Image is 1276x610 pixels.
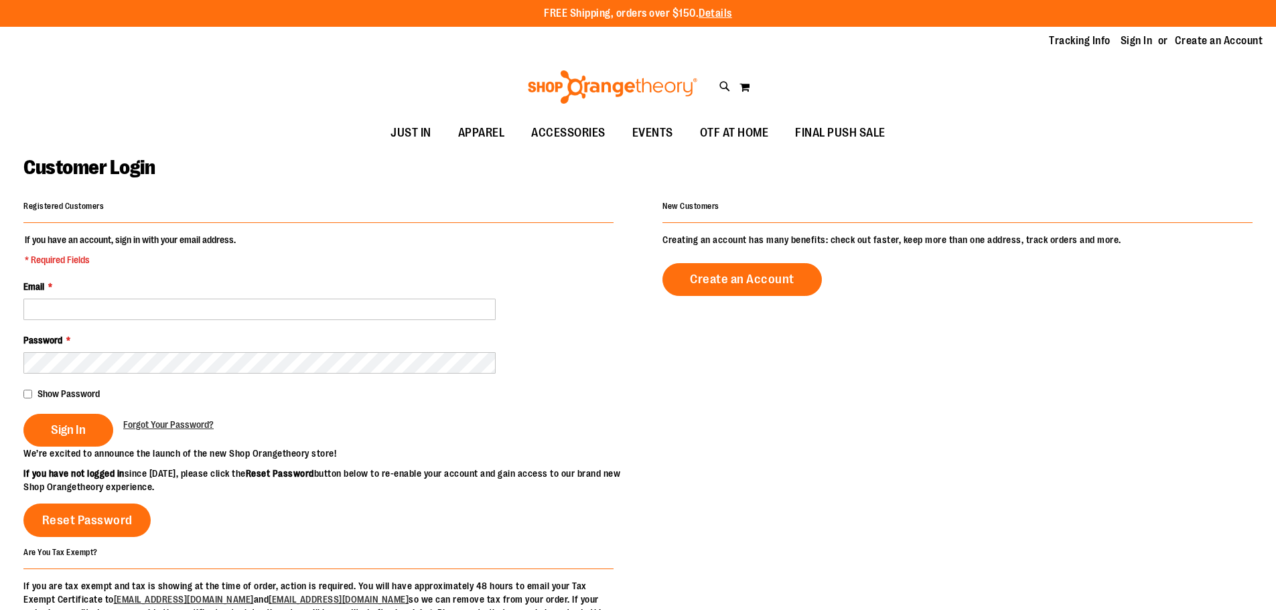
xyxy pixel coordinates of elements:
[1121,33,1153,48] a: Sign In
[123,418,214,431] a: Forgot Your Password?
[526,70,699,104] img: Shop Orangetheory
[23,156,155,179] span: Customer Login
[700,118,769,148] span: OTF AT HOME
[782,118,899,149] a: FINAL PUSH SALE
[662,233,1253,246] p: Creating an account has many benefits: check out faster, keep more than one address, track orders...
[23,281,44,292] span: Email
[42,513,133,528] span: Reset Password
[699,7,732,19] a: Details
[687,118,782,149] a: OTF AT HOME
[246,468,314,479] strong: Reset Password
[458,118,505,148] span: APPAREL
[531,118,606,148] span: ACCESSORIES
[1049,33,1111,48] a: Tracking Info
[23,467,638,493] p: since [DATE], please click the button below to re-enable your account and gain access to our bran...
[23,202,104,211] strong: Registered Customers
[23,504,151,537] a: Reset Password
[662,263,822,296] a: Create an Account
[544,6,732,21] p: FREE Shipping, orders over $150.
[662,202,719,211] strong: New Customers
[25,253,236,266] span: * Required Fields
[1175,33,1263,48] a: Create an Account
[123,419,214,430] span: Forgot Your Password?
[632,118,673,148] span: EVENTS
[23,335,62,346] span: Password
[114,594,254,605] a: [EMAIL_ADDRESS][DOMAIN_NAME]
[51,423,86,437] span: Sign In
[619,118,687,149] a: EVENTS
[690,272,794,287] span: Create an Account
[23,547,98,556] strong: Are You Tax Exempt?
[23,447,638,460] p: We’re excited to announce the launch of the new Shop Orangetheory store!
[23,468,125,479] strong: If you have not logged in
[23,233,237,266] legend: If you have an account, sign in with your email address.
[269,594,409,605] a: [EMAIL_ADDRESS][DOMAIN_NAME]
[377,118,445,149] a: JUST IN
[23,414,113,447] button: Sign In
[518,118,619,149] a: ACCESSORIES
[795,118,885,148] span: FINAL PUSH SALE
[445,118,518,149] a: APPAREL
[391,118,431,148] span: JUST IN
[38,388,100,399] span: Show Password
